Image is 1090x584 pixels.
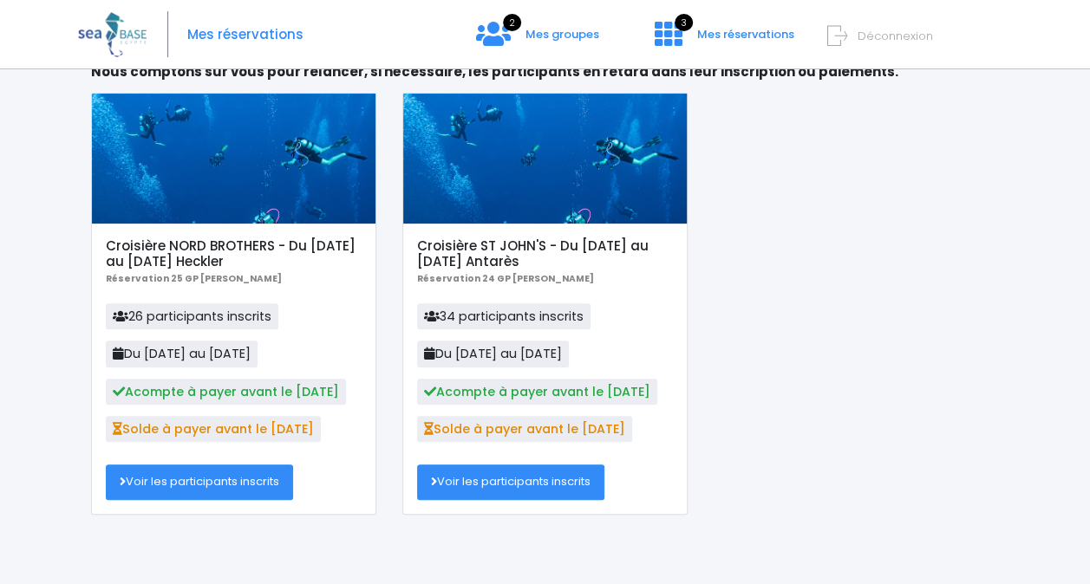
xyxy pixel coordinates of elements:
[858,28,933,44] span: Déconnexion
[417,272,594,285] b: Réservation 24 GP [PERSON_NAME]
[417,303,591,329] span: 34 participants inscrits
[417,379,657,405] span: Acompte à payer avant le [DATE]
[675,14,693,31] span: 3
[106,416,321,442] span: Solde à payer avant le [DATE]
[417,464,604,499] a: Voir les participants inscrits
[697,26,794,42] span: Mes réservations
[417,416,632,442] span: Solde à payer avant le [DATE]
[106,464,293,499] a: Voir les participants inscrits
[417,341,569,367] span: Du [DATE] au [DATE]
[106,379,346,405] span: Acompte à payer avant le [DATE]
[106,303,278,329] span: 26 participants inscrits
[462,32,613,49] a: 2 Mes groupes
[106,238,361,269] h5: Croisière NORD BROTHERS - Du [DATE] au [DATE] Heckler
[417,238,672,269] h5: Croisière ST JOHN'S - Du [DATE] au [DATE] Antarès
[106,272,282,285] b: Réservation 25 GP [PERSON_NAME]
[641,32,805,49] a: 3 Mes réservations
[106,341,258,367] span: Du [DATE] au [DATE]
[503,14,521,31] span: 2
[525,26,599,42] span: Mes groupes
